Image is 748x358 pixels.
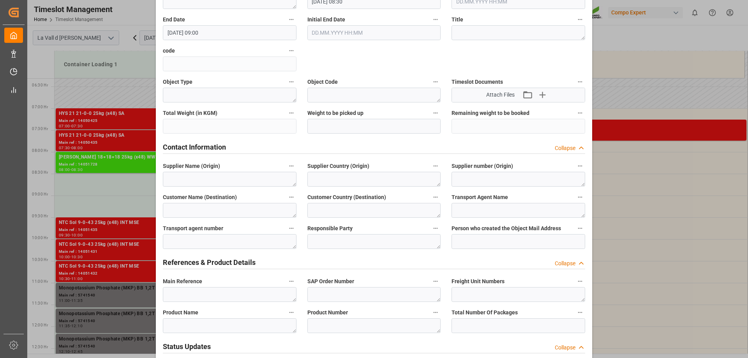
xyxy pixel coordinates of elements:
span: Customer Name (Destination) [163,193,237,201]
button: Product Number [430,307,441,317]
span: Transport agent number [163,224,223,233]
h2: Status Updates [163,341,211,352]
button: code [286,46,296,56]
button: Supplier Country (Origin) [430,161,441,171]
span: Responsible Party [307,224,353,233]
span: Main Reference [163,277,202,286]
span: Freight Unit Numbers [452,277,505,286]
div: Collapse [555,259,575,268]
div: Collapse [555,344,575,352]
span: Initial End Date [307,16,345,24]
h2: Contact Information [163,142,226,152]
button: Product Name [286,307,296,317]
span: Total Number Of Packages [452,309,518,317]
div: Collapse [555,144,575,152]
input: DD.MM.YYYY HH:MM [163,25,296,40]
button: Title [575,14,585,25]
button: Remaining weight to be booked [575,108,585,118]
span: Object Type [163,78,192,86]
button: End Date [286,14,296,25]
button: Weight to be picked up [430,108,441,118]
button: Total Number Of Packages [575,307,585,317]
button: Main Reference [286,276,296,286]
button: Total Weight (in KGM) [286,108,296,118]
span: Person who created the Object Mail Address [452,224,561,233]
button: Customer Name (Destination) [286,192,296,202]
button: Responsible Party [430,223,441,233]
button: Object Type [286,77,296,87]
button: Customer Country (Destination) [430,192,441,202]
button: Supplier number (Origin) [575,161,585,171]
span: Supplier Name (Origin) [163,162,220,170]
span: Supplier number (Origin) [452,162,513,170]
span: Customer Country (Destination) [307,193,386,201]
span: Remaining weight to be booked [452,109,529,117]
span: Transport Agent Name [452,193,508,201]
span: End Date [163,16,185,24]
span: Weight to be picked up [307,109,363,117]
button: Object Code [430,77,441,87]
span: Attach Files [486,91,515,99]
span: code [163,47,175,55]
button: SAP Order Number [430,276,441,286]
span: Product Name [163,309,198,317]
button: Transport agent number [286,223,296,233]
button: Transport Agent Name [575,192,585,202]
span: Total Weight (in KGM) [163,109,217,117]
span: Timeslot Documents [452,78,503,86]
span: Supplier Country (Origin) [307,162,369,170]
span: Product Number [307,309,348,317]
button: Supplier Name (Origin) [286,161,296,171]
span: Object Code [307,78,338,86]
button: Initial End Date [430,14,441,25]
h2: References & Product Details [163,257,256,268]
button: Timeslot Documents [575,77,585,87]
button: Person who created the Object Mail Address [575,223,585,233]
span: SAP Order Number [307,277,354,286]
button: Freight Unit Numbers [575,276,585,286]
input: DD.MM.YYYY HH:MM [307,25,441,40]
span: Title [452,16,463,24]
